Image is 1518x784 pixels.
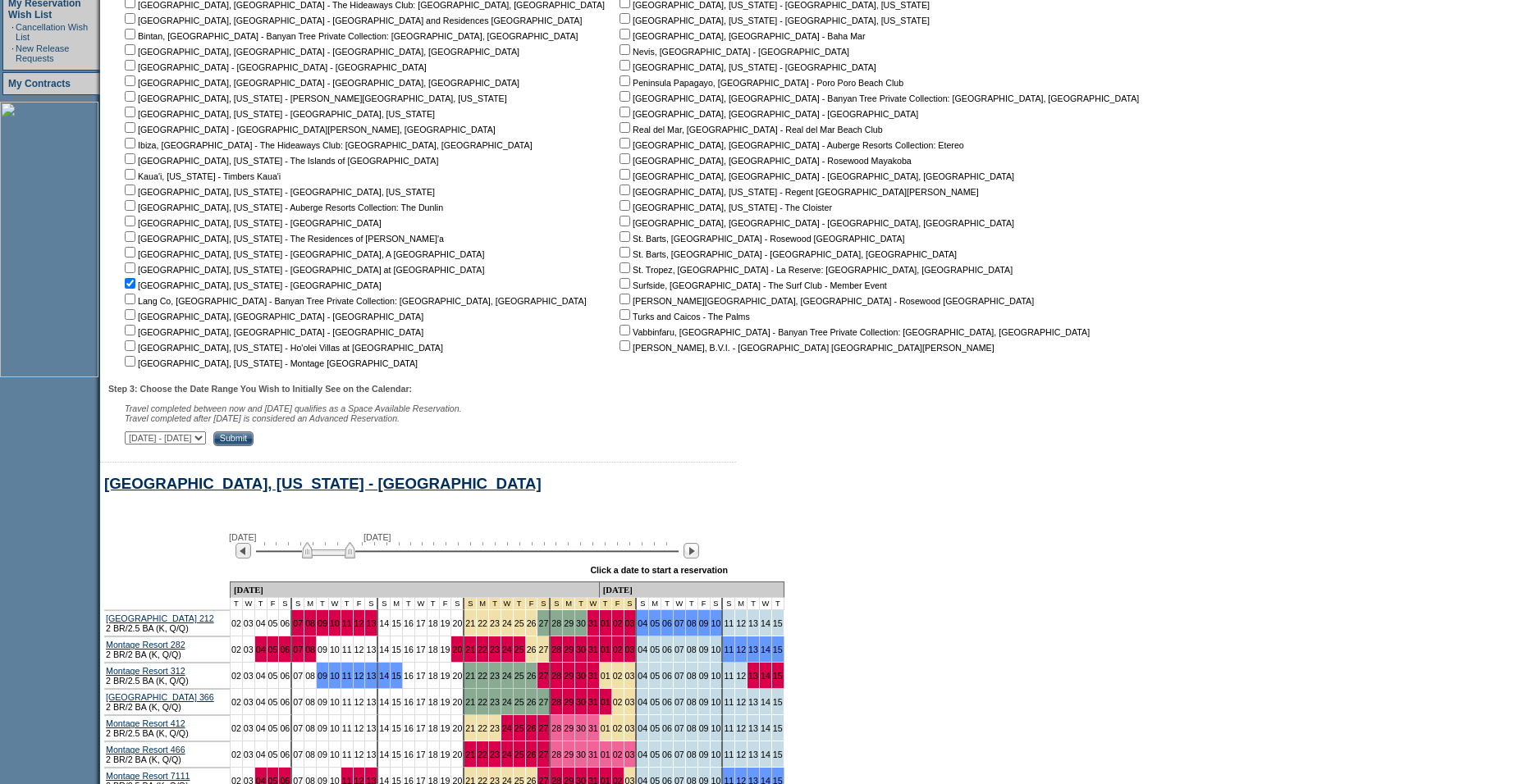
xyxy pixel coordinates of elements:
a: 26 [527,645,537,654]
a: 21 [465,697,475,707]
a: 05 [268,697,278,707]
a: 31 [588,618,598,628]
a: [GEOGRAPHIC_DATA] 366 [106,692,214,702]
a: 09 [699,618,709,628]
a: 24 [502,645,512,654]
a: 24 [502,750,512,759]
a: 04 [638,750,647,759]
a: 06 [280,723,290,733]
a: 29 [564,618,574,628]
a: 28 [551,750,561,759]
a: 05 [650,697,660,707]
a: 03 [244,723,254,733]
a: 26 [527,618,537,628]
a: 17 [416,697,426,707]
a: 02 [613,723,623,733]
a: 12 [354,618,364,628]
a: 17 [416,750,426,759]
a: 11 [724,750,734,759]
a: 11 [342,750,352,759]
a: 13 [366,697,376,707]
a: 21 [465,645,475,654]
a: 03 [625,671,635,681]
a: 13 [748,618,758,628]
a: 06 [662,723,672,733]
a: 29 [564,750,574,759]
a: 12 [736,750,746,759]
a: 11 [342,618,352,628]
a: 04 [256,618,266,628]
a: 04 [638,618,647,628]
a: 01 [601,697,610,707]
a: 03 [625,645,635,654]
a: 03 [244,645,254,654]
a: 14 [761,618,770,628]
a: 09 [318,697,327,707]
a: 11 [724,697,734,707]
a: 28 [551,645,561,654]
a: 14 [379,671,389,681]
a: New Release Requests [16,43,69,63]
a: 11 [342,723,352,733]
a: 23 [490,618,500,628]
a: 20 [452,697,462,707]
a: 16 [404,618,414,628]
a: 11 [342,671,352,681]
a: 17 [416,618,426,628]
a: 02 [613,618,623,628]
a: 08 [305,671,315,681]
a: 12 [736,618,746,628]
a: 30 [576,671,586,681]
a: 09 [318,671,327,681]
a: 12 [736,697,746,707]
a: 25 [514,697,524,707]
a: 07 [293,671,303,681]
a: 15 [391,723,401,733]
a: 08 [687,723,697,733]
a: 05 [268,671,278,681]
a: 06 [280,697,290,707]
a: 29 [564,697,574,707]
a: 19 [441,750,450,759]
a: 27 [538,671,548,681]
a: 16 [404,671,414,681]
a: 21 [465,723,475,733]
a: 05 [650,618,660,628]
a: 22 [478,697,487,707]
a: 22 [478,618,487,628]
a: 10 [330,750,340,759]
a: 31 [588,671,598,681]
a: Montage Resort 412 [106,718,185,728]
a: 15 [391,671,401,681]
a: 17 [416,723,426,733]
a: 06 [280,645,290,654]
a: 04 [256,645,266,654]
a: 21 [465,750,475,759]
a: 08 [687,750,697,759]
a: 10 [330,671,340,681]
a: 16 [404,697,414,707]
a: 05 [650,645,660,654]
a: 19 [441,723,450,733]
a: My Contracts [8,78,71,89]
a: 28 [551,697,561,707]
a: 31 [588,645,598,654]
a: 07 [674,618,684,628]
a: 07 [293,750,303,759]
a: 27 [538,618,548,628]
a: 16 [404,750,414,759]
a: 25 [514,645,524,654]
a: 07 [293,723,303,733]
a: 07 [674,671,684,681]
a: 29 [564,645,574,654]
a: 01 [601,645,610,654]
a: 14 [761,671,770,681]
a: 13 [748,697,758,707]
a: 19 [441,645,450,654]
a: 17 [416,645,426,654]
a: 10 [330,645,340,654]
a: 04 [256,723,266,733]
a: 15 [391,697,401,707]
a: 20 [452,671,462,681]
a: 20 [452,645,462,654]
